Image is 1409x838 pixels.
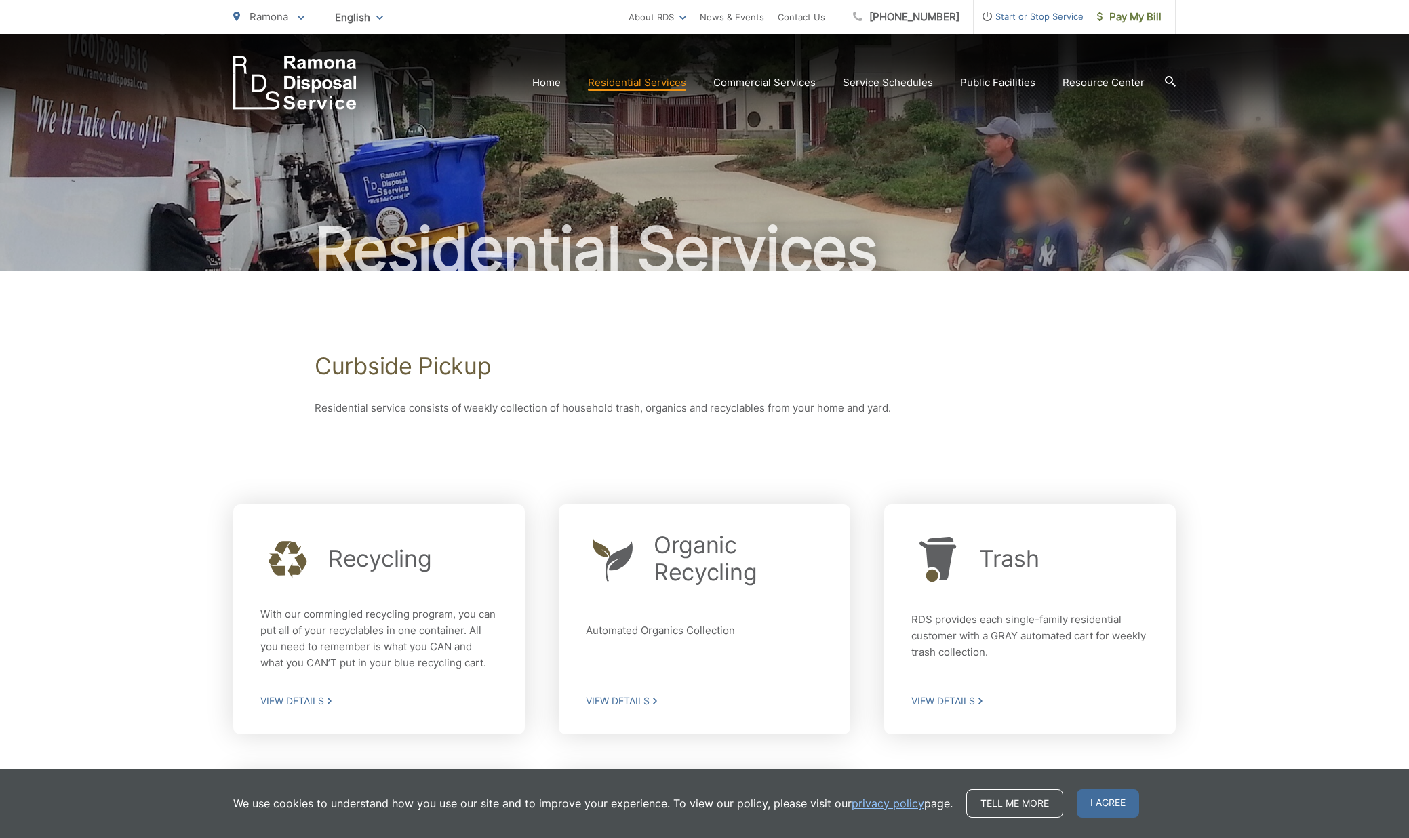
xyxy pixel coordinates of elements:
a: Contact Us [778,9,825,25]
span: Ramona [250,10,288,23]
a: Resource Center [1063,75,1145,91]
span: Pay My Bill [1097,9,1162,25]
h2: Trash [979,545,1039,572]
a: About RDS [629,9,686,25]
span: View Details [586,695,823,707]
span: View Details [260,695,498,707]
p: RDS provides each single-family residential customer with a GRAY automated cart for weekly trash ... [911,612,1149,666]
a: Commercial Services [713,75,816,91]
span: I agree [1077,789,1139,818]
a: Organic Recycling Automated Organics Collection View Details [559,504,850,734]
span: English [325,5,393,29]
a: Residential Services [588,75,686,91]
span: View Details [911,695,1149,707]
a: Public Facilities [960,75,1035,91]
p: Residential service consists of weekly collection of household trash, organics and recyclables fr... [315,400,1094,416]
h1: Curbside Pickup [315,353,1094,380]
a: Home [532,75,561,91]
h2: Recycling [328,545,431,572]
a: Recycling With our commingled recycling program, you can put all of your recyclables in one conta... [233,504,525,734]
p: Automated Organics Collection [586,622,823,655]
h2: Residential Services [233,216,1176,283]
a: News & Events [700,9,764,25]
p: With our commingled recycling program, you can put all of your recyclables in one container. All ... [260,606,498,671]
a: Trash RDS provides each single-family residential customer with a GRAY automated cart for weekly ... [884,504,1176,734]
p: We use cookies to understand how you use our site and to improve your experience. To view our pol... [233,795,953,812]
h2: Organic Recycling [654,532,823,586]
a: Service Schedules [843,75,933,91]
a: EDCD logo. Return to the homepage. [233,56,357,110]
a: Tell me more [966,789,1063,818]
a: privacy policy [852,795,924,812]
